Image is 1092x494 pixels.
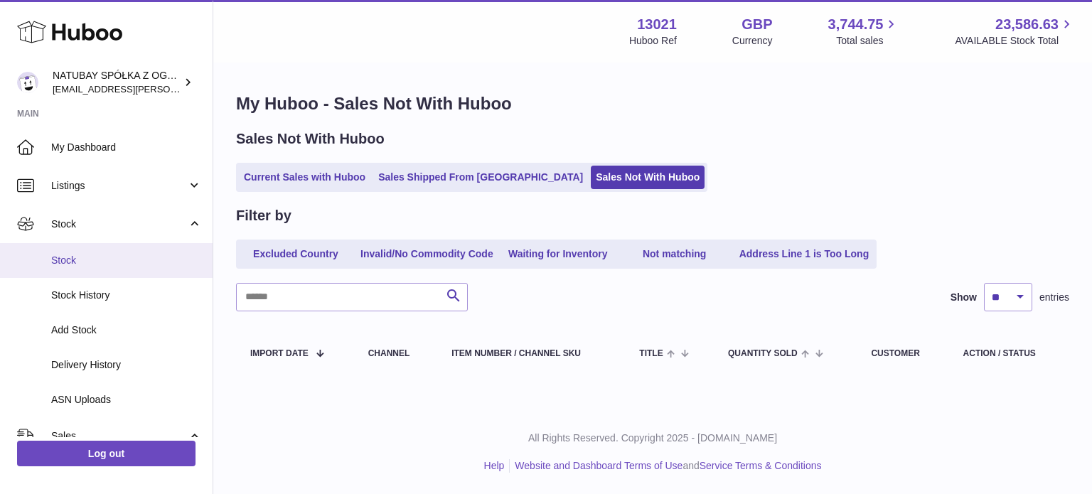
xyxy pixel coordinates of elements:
strong: GBP [742,15,772,34]
span: Quantity Sold [728,349,798,358]
span: Listings [51,179,187,193]
h2: Filter by [236,206,291,225]
a: Invalid/No Commodity Code [355,242,498,266]
p: All Rights Reserved. Copyright 2025 - [DOMAIN_NAME] [225,431,1081,445]
span: [EMAIL_ADDRESS][PERSON_NAME][DOMAIN_NAME] [53,83,285,95]
span: AVAILABLE Stock Total [955,34,1075,48]
a: Log out [17,441,196,466]
span: Stock History [51,289,202,302]
h1: My Huboo - Sales Not With Huboo [236,92,1069,115]
span: Delivery History [51,358,202,372]
a: Waiting for Inventory [501,242,615,266]
div: Customer [871,349,934,358]
a: Address Line 1 is Too Long [734,242,874,266]
span: Stock [51,254,202,267]
a: Sales Not With Huboo [591,166,705,189]
div: Item Number / Channel SKU [451,349,611,358]
span: 3,744.75 [828,15,884,34]
a: Sales Shipped From [GEOGRAPHIC_DATA] [373,166,588,189]
label: Show [951,291,977,304]
a: Help [484,460,505,471]
img: kacper.antkowski@natubay.pl [17,72,38,93]
a: Website and Dashboard Terms of Use [515,460,682,471]
span: ASN Uploads [51,393,202,407]
strong: 13021 [637,15,677,34]
span: Total sales [836,34,899,48]
span: Stock [51,218,187,231]
h2: Sales Not With Huboo [236,129,385,149]
a: Service Terms & Conditions [700,460,822,471]
span: 23,586.63 [995,15,1059,34]
a: Current Sales with Huboo [239,166,370,189]
li: and [510,459,821,473]
span: Title [639,349,663,358]
a: 23,586.63 AVAILABLE Stock Total [955,15,1075,48]
a: Not matching [618,242,732,266]
span: My Dashboard [51,141,202,154]
div: Channel [368,349,424,358]
span: Add Stock [51,323,202,337]
span: Sales [51,429,187,443]
span: entries [1039,291,1069,304]
div: Currency [732,34,773,48]
div: Action / Status [963,349,1055,358]
span: Import date [250,349,309,358]
div: Huboo Ref [629,34,677,48]
a: 3,744.75 Total sales [828,15,900,48]
div: NATUBAY SPÓŁKA Z OGRANICZONĄ ODPOWIEDZIALNOŚCIĄ [53,69,181,96]
a: Excluded Country [239,242,353,266]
